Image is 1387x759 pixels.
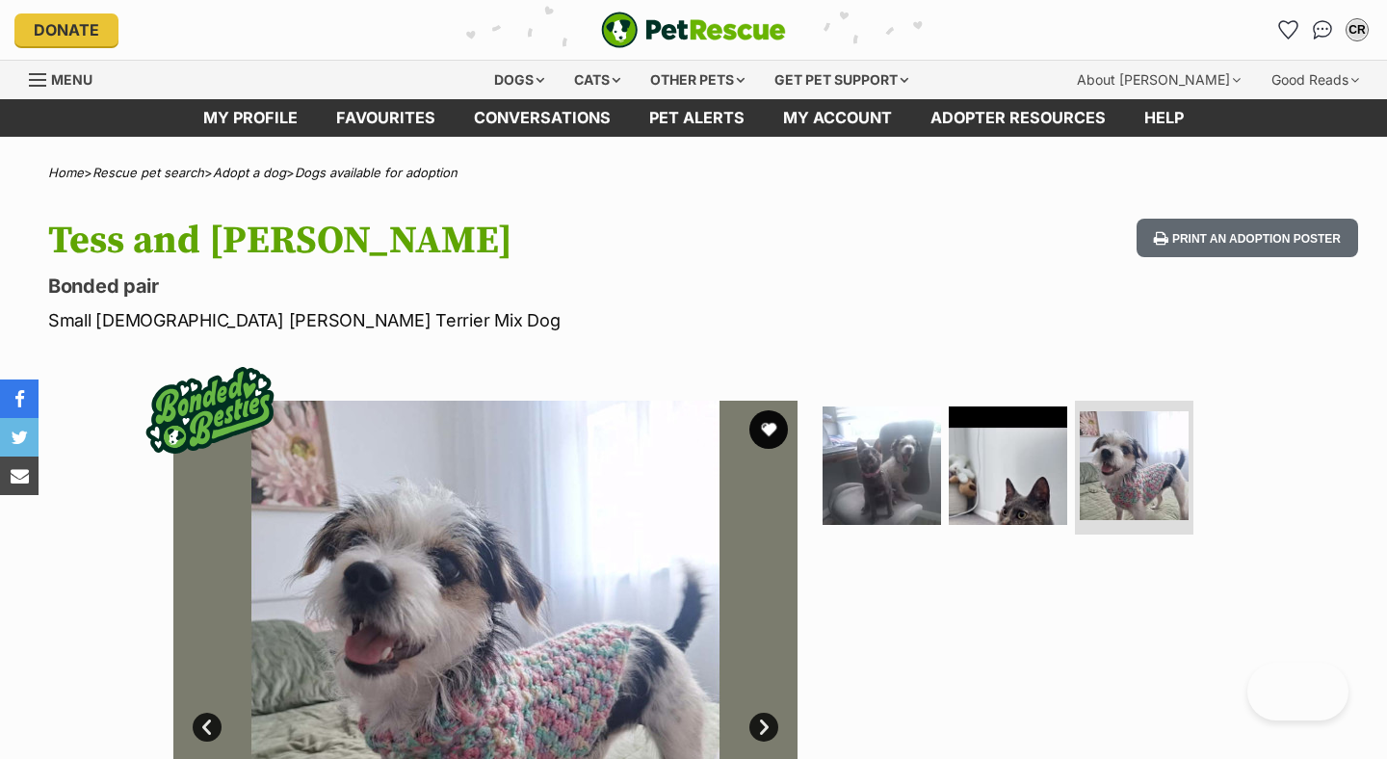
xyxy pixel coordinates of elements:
[1247,663,1348,720] iframe: Help Scout Beacon - Open
[561,61,634,99] div: Cats
[455,99,630,137] a: conversations
[630,99,764,137] a: Pet alerts
[48,219,846,263] h1: Tess and [PERSON_NAME]
[761,61,922,99] div: Get pet support
[749,410,788,449] button: favourite
[193,713,222,742] a: Prev
[1137,219,1358,258] button: Print an adoption poster
[911,99,1125,137] a: Adopter resources
[317,99,455,137] a: Favourites
[1272,14,1373,45] ul: Account quick links
[481,61,558,99] div: Dogs
[48,165,84,180] a: Home
[1313,20,1333,39] img: chat-41dd97257d64d25036548639549fe6c8038ab92f7586957e7f3b1b290dea8141.svg
[213,165,286,180] a: Adopt a dog
[1080,411,1189,520] img: Photo of Tess And Miley
[823,406,941,525] img: Photo of Tess And Miley
[601,12,786,48] a: PetRescue
[637,61,758,99] div: Other pets
[133,333,287,487] img: bonded besties
[1063,61,1254,99] div: About [PERSON_NAME]
[764,99,911,137] a: My account
[1272,14,1303,45] a: Favourites
[1342,14,1373,45] button: My account
[51,71,92,88] span: Menu
[92,165,204,180] a: Rescue pet search
[14,13,118,46] a: Donate
[184,99,317,137] a: My profile
[1307,14,1338,45] a: Conversations
[1258,61,1373,99] div: Good Reads
[48,273,846,300] p: Bonded pair
[48,307,846,333] p: Small [DEMOGRAPHIC_DATA] [PERSON_NAME] Terrier Mix Dog
[601,12,786,48] img: logo-e224e6f780fb5917bec1dbf3a21bbac754714ae5b6737aabdf751b685950b380.svg
[1125,99,1203,137] a: Help
[749,713,778,742] a: Next
[295,165,458,180] a: Dogs available for adoption
[949,406,1067,525] img: Photo of Tess And Miley
[1348,20,1367,39] div: CR
[29,61,106,95] a: Menu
